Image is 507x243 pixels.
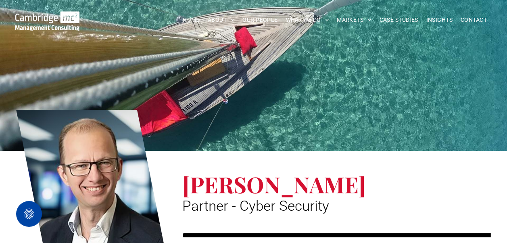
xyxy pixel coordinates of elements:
[182,169,366,199] span: [PERSON_NAME]
[238,14,282,26] a: OUR PEOPLE
[15,13,80,21] a: Your Business Transformed | Cambridge Management Consulting
[282,14,333,26] a: WHAT WE DO
[182,198,329,214] span: Partner - Cyber Security
[333,14,375,26] a: MARKETS
[15,11,80,31] img: Go to Homepage
[204,14,239,26] a: ABOUT
[457,14,491,26] a: CONTACT
[376,14,422,26] a: CASE STUDIES
[179,14,204,26] a: HOME
[422,14,457,26] a: INSIGHTS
